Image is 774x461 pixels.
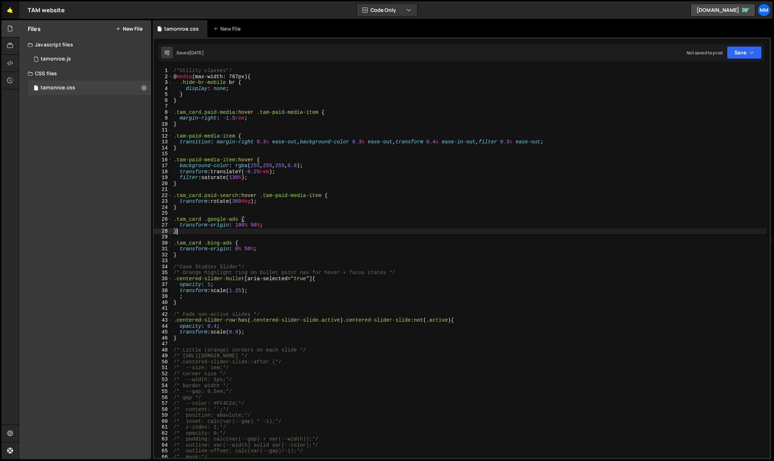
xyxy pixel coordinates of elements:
[154,109,172,116] div: 8
[41,56,71,62] div: tamonroe.js
[164,25,199,32] div: tamonroe.css
[154,424,172,430] div: 61
[757,4,770,17] a: mm
[154,151,172,157] div: 15
[154,329,172,335] div: 45
[154,288,172,294] div: 38
[154,383,172,389] div: 54
[154,91,172,98] div: 5
[154,312,172,318] div: 42
[154,210,172,216] div: 25
[154,442,172,448] div: 64
[154,353,172,359] div: 49
[154,412,172,419] div: 59
[154,300,172,306] div: 40
[154,205,172,211] div: 24
[154,175,172,181] div: 19
[154,359,172,365] div: 50
[154,389,172,395] div: 55
[28,81,151,95] div: 14268/36615.css
[28,25,41,33] h2: Files
[154,86,172,92] div: 4
[154,276,172,282] div: 36
[154,371,172,377] div: 52
[154,103,172,109] div: 7
[154,395,172,401] div: 56
[176,50,204,56] div: Saved
[154,68,172,74] div: 1
[154,74,172,80] div: 2
[154,264,172,270] div: 34
[41,85,75,91] div: tamonroe.css
[154,115,172,121] div: 9
[154,317,172,323] div: 43
[357,4,417,17] button: Code Only
[154,127,172,133] div: 11
[154,145,172,151] div: 14
[116,26,143,32] button: New File
[154,246,172,252] div: 31
[1,1,19,19] a: 🤙
[154,240,172,246] div: 30
[154,365,172,371] div: 51
[154,323,172,330] div: 44
[154,133,172,139] div: 12
[154,228,172,234] div: 28
[154,377,172,383] div: 53
[154,169,172,175] div: 18
[154,98,172,104] div: 6
[154,436,172,442] div: 63
[690,4,755,17] a: [DOMAIN_NAME]
[154,80,172,86] div: 3
[154,305,172,312] div: 41
[28,52,151,66] div: 14268/36614.js
[154,181,172,187] div: 20
[154,163,172,169] div: 17
[154,193,172,199] div: 22
[154,121,172,127] div: 10
[189,50,204,56] div: [DATE]
[154,430,172,437] div: 62
[28,6,65,14] div: TAM website
[154,335,172,341] div: 46
[154,216,172,223] div: 26
[154,448,172,454] div: 65
[154,270,172,276] div: 35
[154,258,172,264] div: 33
[154,139,172,145] div: 13
[19,66,151,81] div: CSS files
[154,419,172,425] div: 60
[154,400,172,407] div: 57
[154,252,172,258] div: 32
[154,234,172,240] div: 29
[19,37,151,52] div: Javascript files
[154,157,172,163] div: 16
[154,282,172,288] div: 37
[727,46,762,59] button: Save
[687,50,723,56] div: Not saved to prod
[154,347,172,353] div: 48
[154,198,172,205] div: 23
[213,25,243,32] div: New File
[154,294,172,300] div: 39
[154,341,172,347] div: 47
[154,187,172,193] div: 21
[154,407,172,413] div: 58
[154,454,172,460] div: 66
[154,222,172,228] div: 27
